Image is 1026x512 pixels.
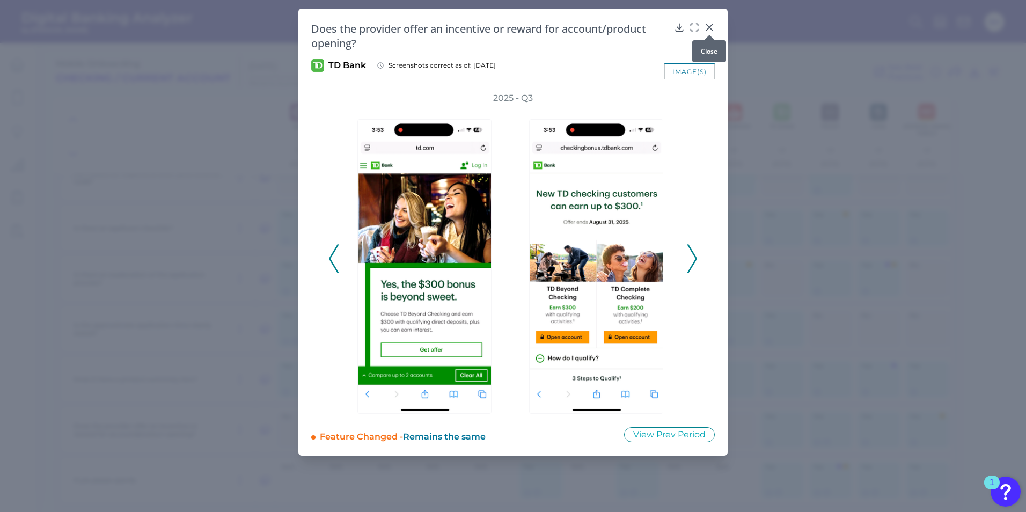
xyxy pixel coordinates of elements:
[664,63,715,79] div: image(s)
[991,477,1021,507] button: Open Resource Center, 1 new notification
[389,61,496,70] span: Screenshots correct as of: [DATE]
[311,21,670,50] h2: Does the provider offer an incentive or reward for account/product opening?
[311,59,324,72] img: TD Bank
[320,427,610,443] div: Feature Changed -
[990,482,994,496] div: 1
[357,119,492,414] img: 3316-TDBank-Mobile-Onboarding-RC-Q3-2025c.png
[529,119,663,414] img: 33278-TDBank-Mobile-Onboarding-RC-Q3-2025a.png
[624,427,715,442] button: View Prev Period
[403,431,486,442] span: Remains the same
[493,92,533,104] h3: 2025 - Q3
[328,60,366,71] span: TD Bank
[692,40,726,62] div: Close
